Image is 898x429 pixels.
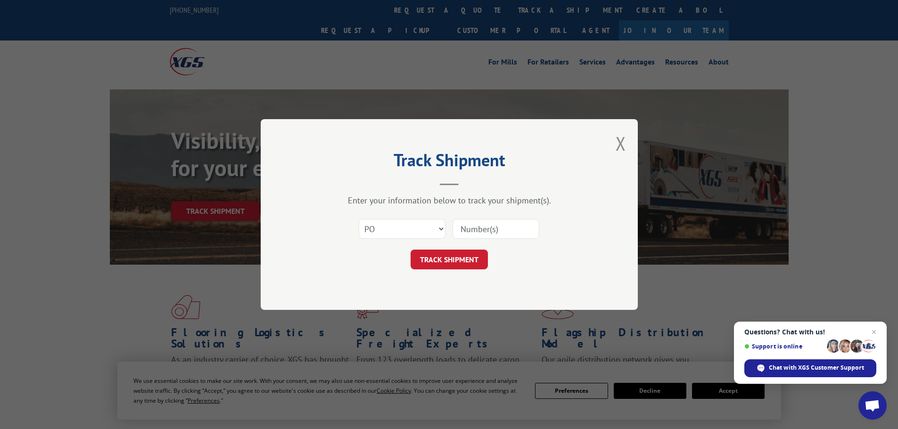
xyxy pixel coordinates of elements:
[744,359,876,377] div: Chat with XGS Customer Support
[411,250,488,269] button: TRACK SHIPMENT
[858,391,887,420] div: Open chat
[308,195,591,206] div: Enter your information below to track your shipment(s).
[308,154,591,171] h2: Track Shipment
[769,364,864,372] span: Chat with XGS Customer Support
[744,343,824,350] span: Support is online
[616,131,626,156] button: Close modal
[453,219,539,239] input: Number(s)
[744,328,876,336] span: Questions? Chat with us!
[868,326,880,338] span: Close chat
